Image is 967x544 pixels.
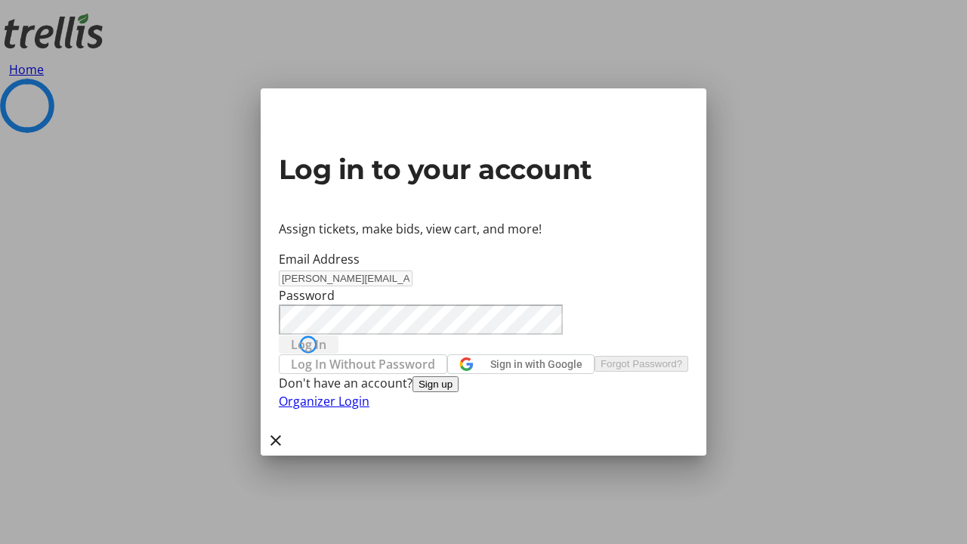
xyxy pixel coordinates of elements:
[279,393,369,410] a: Organizer Login
[412,376,459,392] button: Sign up
[279,220,688,238] p: Assign tickets, make bids, view cart, and more!
[595,356,688,372] button: Forgot Password?
[279,374,688,392] div: Don't have an account?
[279,287,335,304] label: Password
[261,425,291,456] button: Close
[279,270,412,286] input: Email Address
[279,149,688,190] h2: Log in to your account
[279,251,360,267] label: Email Address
